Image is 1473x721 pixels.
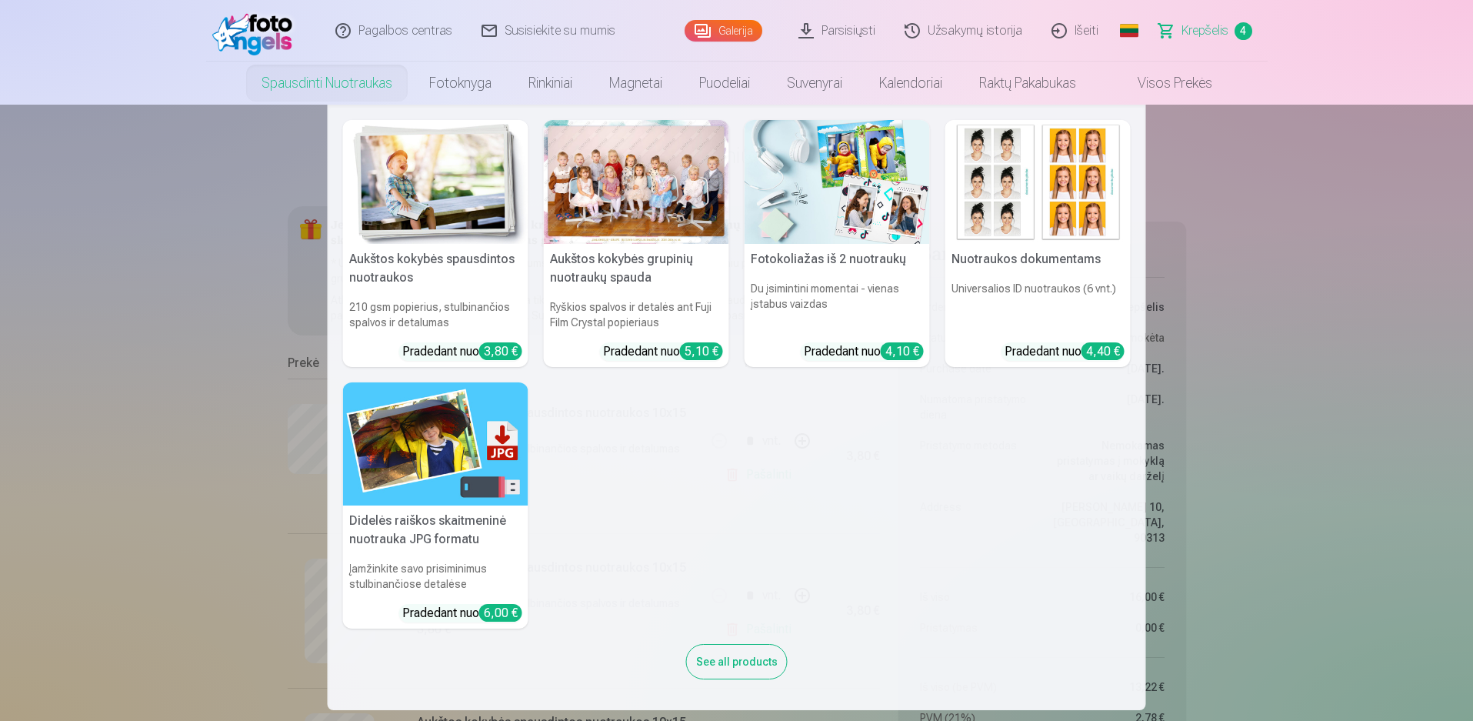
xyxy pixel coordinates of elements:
div: Pradedant nuo [603,342,723,361]
a: Aukštos kokybės spausdintos nuotraukos Aukštos kokybės spausdintos nuotraukos210 gsm popierius, s... [343,120,528,367]
a: Aukštos kokybės grupinių nuotraukų spaudaRyškios spalvos ir detalės ant Fuji Film Crystal popieri... [544,120,729,367]
div: 6,00 € [479,604,522,622]
a: Puodeliai [681,62,768,105]
h5: Nuotraukos dokumentams [945,244,1131,275]
span: 4 [1235,22,1252,40]
a: Fotokoliažas iš 2 nuotraukųFotokoliažas iš 2 nuotraukųDu įsimintini momentai - vienas įstabus vai... [745,120,930,367]
h6: Universalios ID nuotraukos (6 vnt.) [945,275,1131,336]
h5: Fotokoliažas iš 2 nuotraukų [745,244,930,275]
h6: 210 gsm popierius, stulbinančios spalvos ir detalumas [343,293,528,336]
h5: Aukštos kokybės spausdintos nuotraukos [343,244,528,293]
a: Rinkiniai [510,62,591,105]
div: Pradedant nuo [402,342,522,361]
a: Visos prekės [1095,62,1231,105]
a: Didelės raiškos skaitmeninė nuotrauka JPG formatuDidelės raiškos skaitmeninė nuotrauka JPG format... [343,382,528,629]
h5: Aukštos kokybės grupinių nuotraukų spauda [544,244,729,293]
h6: Ryškios spalvos ir detalės ant Fuji Film Crystal popieriaus [544,293,729,336]
a: Fotoknyga [411,62,510,105]
a: Galerija [685,20,762,42]
div: 5,10 € [680,342,723,360]
div: See all products [686,644,788,679]
a: Raktų pakabukas [961,62,1095,105]
a: See all products [686,653,788,669]
div: 4,10 € [881,342,924,360]
a: Suvenyrai [768,62,861,105]
div: Pradedant nuo [1005,342,1125,361]
div: Pradedant nuo [804,342,924,361]
h6: Įamžinkite savo prisiminimus stulbinančiose detalėse [343,555,528,598]
div: 4,40 € [1081,342,1125,360]
h6: Du įsimintini momentai - vienas įstabus vaizdas [745,275,930,336]
img: Fotokoliažas iš 2 nuotraukų [745,120,930,244]
img: Didelės raiškos skaitmeninė nuotrauka JPG formatu [343,382,528,506]
h5: Didelės raiškos skaitmeninė nuotrauka JPG formatu [343,506,528,555]
a: Magnetai [591,62,681,105]
img: Nuotraukos dokumentams [945,120,1131,244]
a: Kalendoriai [861,62,961,105]
img: /fa2 [212,6,301,55]
a: Spausdinti nuotraukas [243,62,411,105]
img: Aukštos kokybės spausdintos nuotraukos [343,120,528,244]
div: Pradedant nuo [402,604,522,623]
div: 3,80 € [479,342,522,360]
span: Krepšelis [1181,22,1228,40]
a: Nuotraukos dokumentamsNuotraukos dokumentamsUniversalios ID nuotraukos (6 vnt.)Pradedant nuo4,40 € [945,120,1131,367]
